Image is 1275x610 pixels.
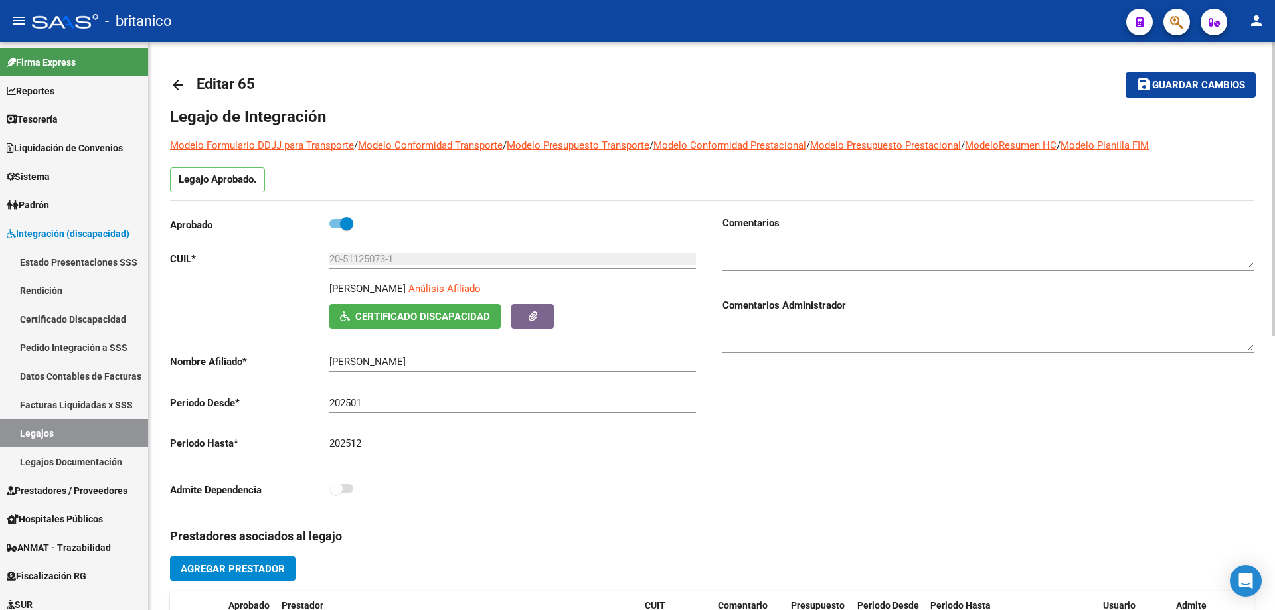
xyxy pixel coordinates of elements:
[170,483,329,497] p: Admite Dependencia
[170,436,329,451] p: Periodo Hasta
[408,283,481,295] span: Análisis Afiliado
[7,483,127,498] span: Prestadores / Proveedores
[170,396,329,410] p: Periodo Desde
[1126,72,1256,97] button: Guardar cambios
[7,540,111,555] span: ANMAT - Trazabilidad
[965,139,1057,151] a: ModeloResumen HC
[170,252,329,266] p: CUIL
[7,226,129,241] span: Integración (discapacidad)
[507,139,649,151] a: Modelo Presupuesto Transporte
[329,281,406,296] p: [PERSON_NAME]
[1248,13,1264,29] mat-icon: person
[170,218,329,232] p: Aprobado
[7,512,103,526] span: Hospitales Públicos
[7,169,50,184] span: Sistema
[358,139,503,151] a: Modelo Conformidad Transporte
[722,216,1254,230] h3: Comentarios
[170,527,1254,546] h3: Prestadores asociados al legajo
[170,556,296,581] button: Agregar Prestador
[11,13,27,29] mat-icon: menu
[7,112,58,127] span: Tesorería
[810,139,961,151] a: Modelo Presupuesto Prestacional
[170,77,186,93] mat-icon: arrow_back
[7,55,76,70] span: Firma Express
[7,198,49,212] span: Padrón
[7,141,123,155] span: Liquidación de Convenios
[170,139,354,151] a: Modelo Formulario DDJJ para Transporte
[181,563,285,575] span: Agregar Prestador
[170,167,265,192] p: Legajo Aprobado.
[653,139,806,151] a: Modelo Conformidad Prestacional
[7,569,86,583] span: Fiscalización RG
[1136,76,1152,92] mat-icon: save
[1061,139,1149,151] a: Modelo Planilla FIM
[170,106,1254,127] h1: Legajo de Integración
[170,354,329,369] p: Nombre Afiliado
[1230,565,1262,597] div: Open Intercom Messenger
[329,304,501,329] button: Certificado Discapacidad
[1152,80,1245,92] span: Guardar cambios
[355,311,490,323] span: Certificado Discapacidad
[7,84,54,98] span: Reportes
[105,7,172,36] span: - britanico
[722,298,1254,313] h3: Comentarios Administrador
[197,76,255,92] span: Editar 65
